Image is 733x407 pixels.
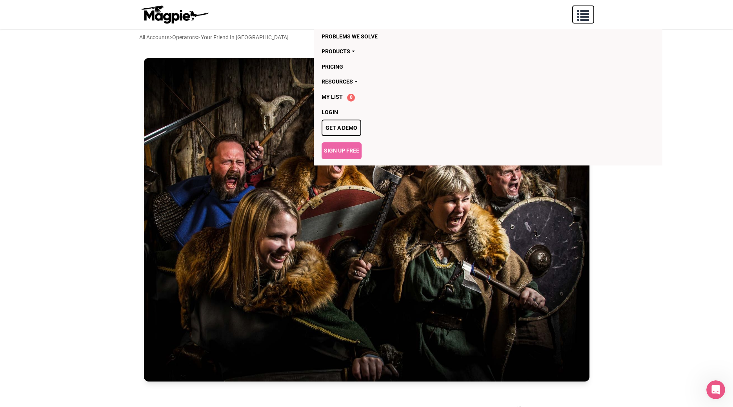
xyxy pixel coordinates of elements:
[172,34,197,40] a: Operators
[322,29,564,44] a: Problems we solve
[322,94,343,100] span: My List
[139,33,289,42] div: > > Your Friend In [GEOGRAPHIC_DATA]
[322,44,564,59] a: Products
[322,105,564,120] a: Login
[322,142,362,159] a: Sign Up Free
[322,120,361,136] a: Get a demo
[322,89,564,105] a: My List 0
[144,58,589,382] img: Your Friend In Reykjavik banner
[322,59,564,74] a: Pricing
[706,380,725,399] iframe: Intercom live chat
[347,94,355,102] span: 0
[139,5,210,24] img: logo-ab69f6fb50320c5b225c76a69d11143b.png
[139,34,169,40] a: All Accounts
[322,74,564,89] a: Resources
